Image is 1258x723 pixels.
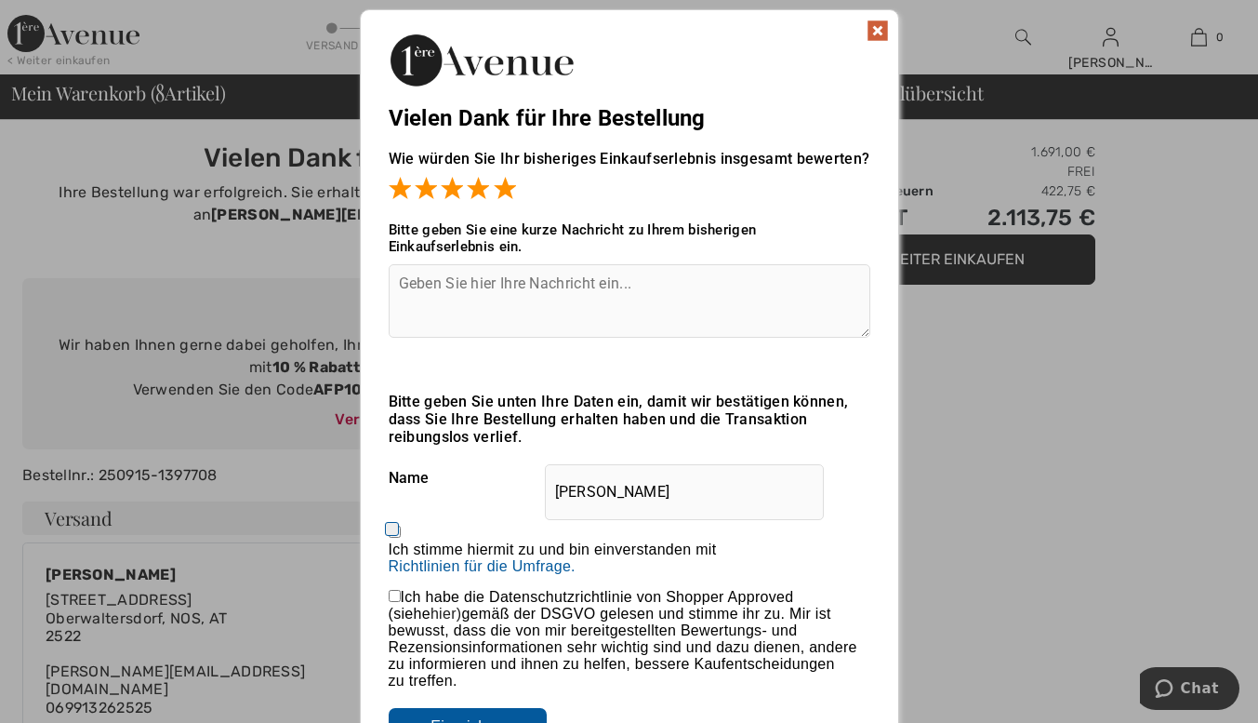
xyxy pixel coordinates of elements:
[389,589,794,622] font: Ich habe die Datenschutzrichtlinie von Shopper Approved (siehe
[430,606,462,622] a: hier)
[389,558,576,574] a: Richtlinien für die Umfrage.
[389,105,706,131] font: Vielen Dank für Ihre Bestellung
[389,221,757,255] font: Bitte geben Sie eine kurze Nachricht zu Ihrem bisherigen Einkaufserlebnis ein.
[389,393,849,446] font: Bitte geben Sie unten Ihre Daten ein, damit wir bestätigen können, dass Sie Ihre Bestellung erhal...
[389,606,857,689] font: gemäß der DSGVO gelesen und stimme ihr zu. Mir ist bewusst, dass die von mir bereitgestellten Bew...
[389,150,870,167] font: Wie würden Sie Ihr bisheriges Einkaufserlebnis insgesamt bewerten?
[389,29,575,91] img: Vielen Dank für Ihre Bestellung
[389,469,430,487] font: Name
[389,542,717,557] font: Ich stimme hiermit zu und bin einverstanden mit
[41,13,79,30] font: Chat
[867,20,889,42] img: X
